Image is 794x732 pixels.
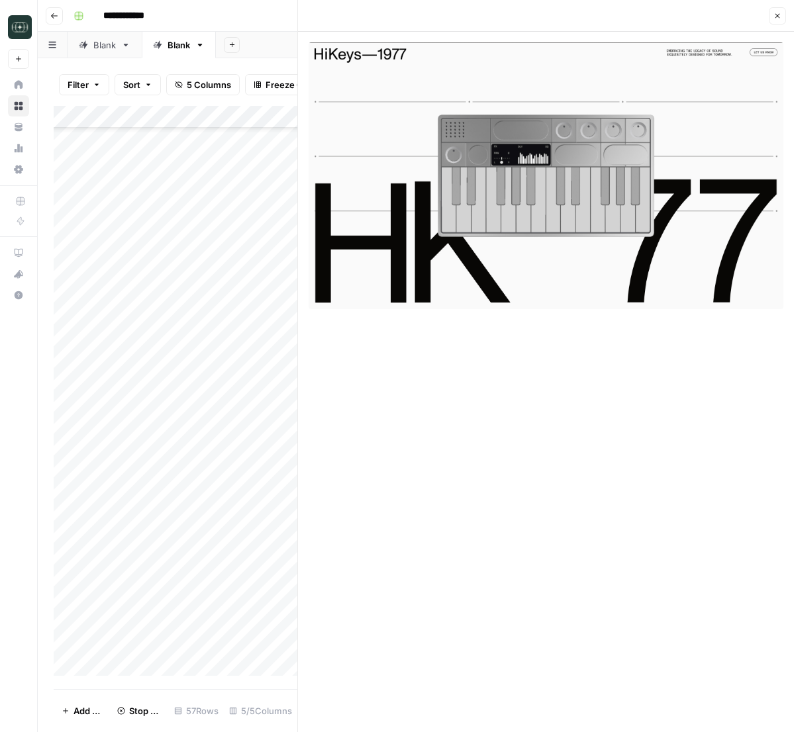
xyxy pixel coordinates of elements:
button: What's new? [8,263,29,285]
a: Your Data [8,116,29,138]
span: Stop Runs [129,704,161,717]
div: Blank [93,38,116,52]
button: Help + Support [8,285,29,306]
button: Workspace: Catalyst [8,11,29,44]
button: Stop Runs [109,700,169,721]
button: Filter [59,74,109,95]
span: Add Row [74,704,101,717]
button: Add Row [54,700,109,721]
a: Blank [142,32,216,58]
img: Catalyst Logo [8,15,32,39]
div: Blank [168,38,190,52]
span: Freeze Columns [266,78,334,91]
a: Blank [68,32,142,58]
span: 5 Columns [187,78,231,91]
span: Sort [123,78,140,91]
a: AirOps Academy [8,242,29,263]
div: 57 Rows [169,700,224,721]
a: Browse [8,95,29,116]
a: Settings [8,159,29,180]
div: 5/5 Columns [224,700,297,721]
button: 5 Columns [166,74,240,95]
a: Home [8,74,29,95]
a: Usage [8,138,29,159]
div: What's new? [9,264,28,284]
button: Freeze Columns [245,74,342,95]
button: Sort [115,74,161,95]
img: Row/Cell [309,42,783,309]
span: Filter [68,78,89,91]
